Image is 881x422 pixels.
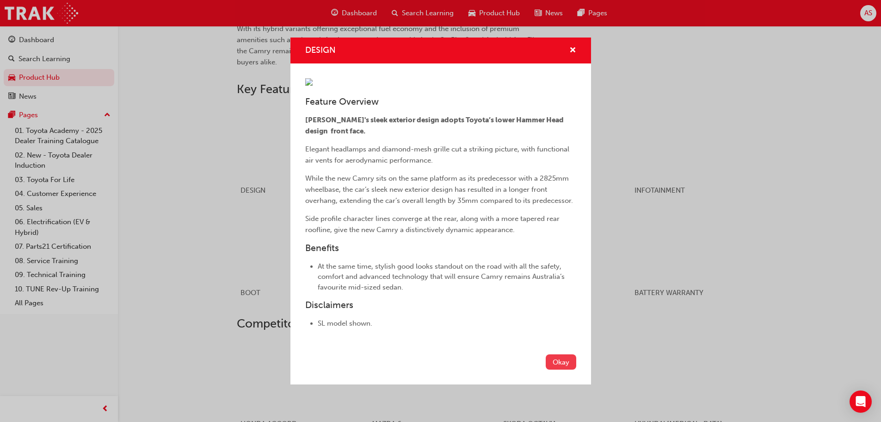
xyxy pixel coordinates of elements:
[305,243,576,253] h3: Benefits
[290,38,591,384] div: DESIGN
[305,96,576,107] h3: Feature Overview
[318,318,576,329] li: SL model shown.
[305,174,573,205] span: While the new Camry sits on the same platform as its predecessor with a 2825mm wheelbase, the car...
[305,300,576,310] h3: Disclaimers
[546,354,576,370] button: Okay
[305,45,336,55] span: DESIGN
[569,47,576,55] span: cross-icon
[305,214,561,234] span: Side profile character lines converge at the rear, along with a more tapered rear roofline, give ...
[305,78,313,86] img: 411d491d-59c4-4bf8-b548-63f0832282f8.jpg
[305,145,571,164] span: Elegant headlamps and diamond-mesh grille cut a striking picture, with functional air vents for a...
[318,261,576,293] li: At the same time, stylish good looks standout on the road with all the safety, comfort and advanc...
[305,116,565,135] span: [PERSON_NAME]'s sleek exterior design adopts Toyota’s lower Hammer Head design front face.
[569,45,576,57] button: cross-icon
[850,391,872,413] div: Open Intercom Messenger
